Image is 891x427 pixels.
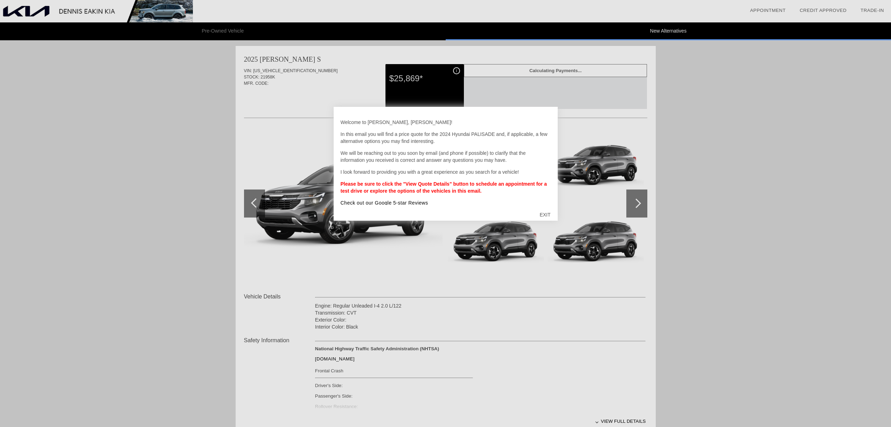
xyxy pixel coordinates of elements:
[861,8,884,13] a: Trade-In
[341,168,551,175] p: I look forward to providing you with a great experience as you search for a vehicle!
[341,200,428,206] a: Check out our Google 5-star Reviews
[341,119,551,126] p: Welcome to [PERSON_NAME], [PERSON_NAME]!
[800,8,847,13] a: Credit Approved
[341,131,551,145] p: In this email you will find a price quote for the 2024 Hyundai PALISADE and, if applicable, a few...
[532,204,557,225] div: EXIT
[750,8,786,13] a: Appointment
[341,150,551,164] p: We will be reaching out to you soon by email (and phone if possible) to clarify that the informat...
[341,181,547,194] strong: Please be sure to click the "View Quote Details" button to schedule an appointment for a test dri...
